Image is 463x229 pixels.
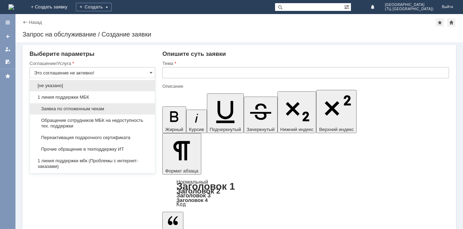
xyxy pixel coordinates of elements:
[76,3,112,11] div: Создать
[186,110,207,133] button: Курсив
[210,127,241,132] span: Подчеркнутый
[162,61,448,66] div: Тема
[447,18,456,27] div: Сделать домашней страницей
[385,7,433,11] span: (ТЦ [GEOGRAPHIC_DATA])
[176,179,208,185] a: Нормальный
[2,31,13,42] a: Создать заявку
[34,146,151,152] span: Прочие обращение в техподдержку ИТ
[29,20,42,25] a: Назад
[165,127,183,132] span: Жирный
[207,93,244,133] button: Подчеркнутый
[34,118,151,129] span: Обращение сотрудников МБК на недоступность тех. поддержки
[436,18,444,27] div: Добавить в избранное
[244,97,278,133] button: Зачеркнутый
[162,84,448,89] div: Описание
[30,51,94,57] span: Выберите параметры
[2,56,13,67] a: Мои согласования
[34,135,151,140] span: Переактивация подарочного сертификата
[319,127,354,132] span: Верхний индекс
[280,127,314,132] span: Нижний индекс
[162,133,201,175] button: Формат абзаца
[344,3,351,10] span: Расширенный поиск
[162,106,186,133] button: Жирный
[278,91,317,133] button: Нижний индекс
[22,31,456,38] div: Запрос на обслуживание / Создание заявки
[176,181,235,192] a: Заголовок 1
[162,179,449,207] div: Формат абзаца
[316,90,357,133] button: Верхний индекс
[189,127,204,132] span: Курсив
[8,4,14,10] img: logo
[8,4,14,10] a: Перейти на домашнюю страницу
[34,106,151,112] span: Заявка по отложенным чекам
[247,127,275,132] span: Зачеркнутый
[30,61,154,66] div: Соглашение/Услуга
[2,44,13,55] a: Мои заявки
[34,83,151,89] span: [не указано]
[176,187,220,195] a: Заголовок 2
[176,197,208,203] a: Заголовок 4
[176,201,186,208] a: Код
[34,158,151,169] span: 1 линия поддержки мбк (Проблемы с интернет-заказами)
[162,51,226,57] span: Опишите суть заявки
[34,94,151,100] span: 1 линия поддержки МБК
[385,3,433,7] span: [GEOGRAPHIC_DATA]
[165,168,198,174] span: Формат абзаца
[176,192,210,198] a: Заголовок 3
